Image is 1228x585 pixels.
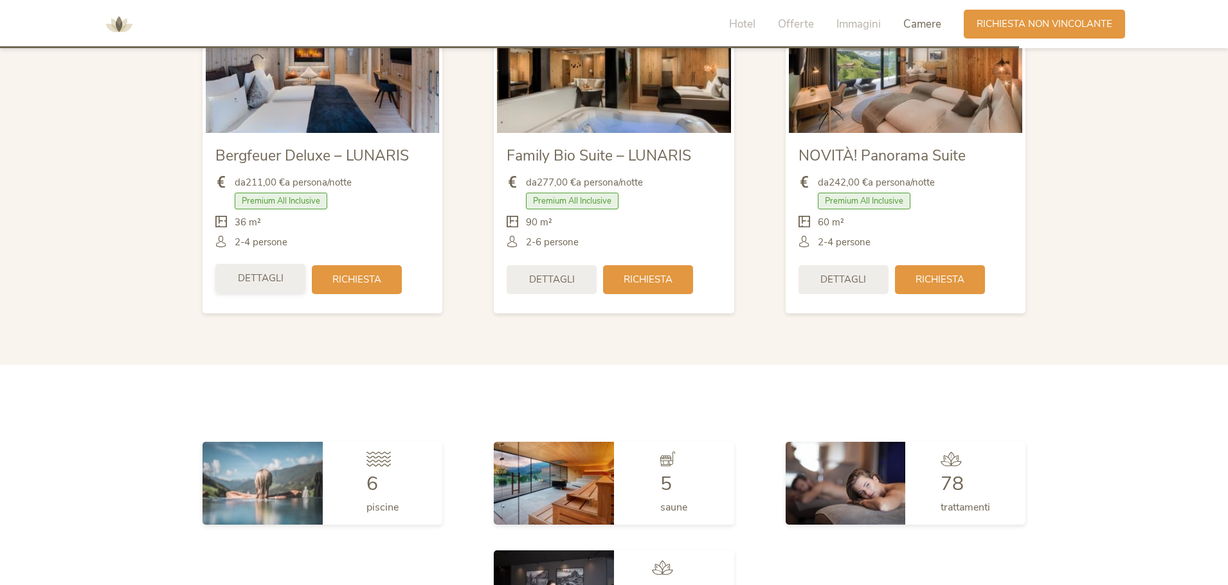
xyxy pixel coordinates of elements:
[977,17,1112,31] span: Richiesta non vincolante
[100,5,138,44] img: AMONTI & LUNARIS Wellnessresort
[799,146,966,166] span: NOVITÀ! Panorama Suite
[206,2,439,133] img: Bergfeuer Deluxe – LUNARIS
[529,273,575,286] span: Dettagli
[332,273,381,286] span: Richiesta
[820,273,866,286] span: Dettagli
[526,193,619,209] span: Premium All Inclusive
[829,176,868,189] b: 242,00 €
[238,272,284,285] span: Dettagli
[235,193,327,209] span: Premium All Inclusive
[246,176,285,189] b: 211,00 €
[903,17,941,31] span: Camere
[100,19,138,28] a: AMONTI & LUNARIS Wellnessresort
[836,17,881,31] span: Immagini
[366,500,399,514] span: piscine
[507,146,691,166] span: Family Bio Suite – LUNARIS
[789,2,1022,133] img: NOVITÀ! Panorama Suite
[215,146,409,166] span: Bergfeuer Deluxe – LUNARIS
[497,2,730,133] img: Family Bio Suite – LUNARIS
[660,500,687,514] span: saune
[778,17,814,31] span: Offerte
[526,236,579,249] span: 2-6 persone
[818,236,871,249] span: 2-4 persone
[818,193,910,209] span: Premium All Inclusive
[537,176,576,189] b: 277,00 €
[941,471,964,497] span: 78
[526,176,643,189] span: da a persona/notte
[526,216,552,229] span: 90 m²
[624,273,673,286] span: Richiesta
[235,176,352,189] span: da a persona/notte
[916,273,964,286] span: Richiesta
[235,236,287,249] span: 2-4 persone
[235,216,261,229] span: 36 m²
[818,176,935,189] span: da a persona/notte
[729,17,755,31] span: Hotel
[366,471,378,497] span: 6
[818,216,844,229] span: 60 m²
[941,500,990,514] span: trattamenti
[660,471,672,497] span: 5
